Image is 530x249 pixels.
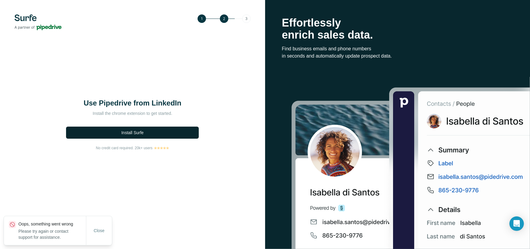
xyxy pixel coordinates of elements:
span: Install Surfe [121,130,144,136]
p: Find business emails and phone numbers [282,45,513,52]
button: Close [90,225,109,236]
p: Oops, something went wrong [18,221,86,227]
p: Please try again or contact support for assistance. [18,228,86,240]
p: Install the chrome extension to get started. [72,110,193,116]
span: Close [94,228,105,234]
p: in seconds and automatically update prospect data. [282,52,513,60]
div: Open Intercom Messenger [509,216,524,231]
span: No credit card required. 20k+ users [96,145,153,151]
p: enrich sales data. [282,29,513,41]
img: Step 2 [198,14,251,23]
p: Effortlessly [282,17,513,29]
img: Surfe's logo [14,14,62,30]
h1: Use Pipedrive from LinkedIn [72,98,193,108]
button: Install Surfe [66,127,199,139]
